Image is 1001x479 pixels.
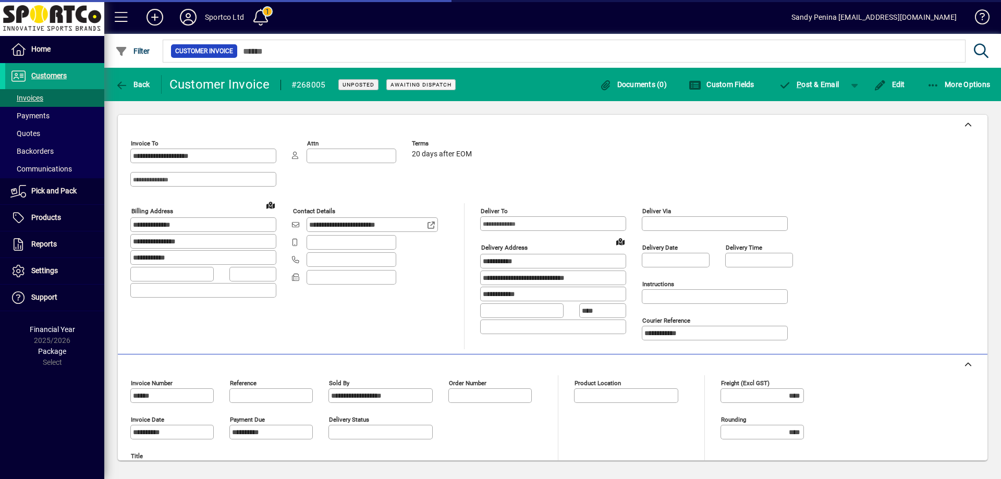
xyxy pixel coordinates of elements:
[927,80,991,89] span: More Options
[307,140,319,147] mat-label: Attn
[642,280,674,288] mat-label: Instructions
[10,129,40,138] span: Quotes
[38,347,66,355] span: Package
[31,71,67,80] span: Customers
[5,107,104,125] a: Payments
[115,47,150,55] span: Filter
[779,80,839,89] span: ost & Email
[5,205,104,231] a: Products
[10,165,72,173] span: Communications
[31,187,77,195] span: Pick and Pack
[131,379,173,387] mat-label: Invoice number
[169,76,270,93] div: Customer Invoice
[642,317,690,324] mat-label: Courier Reference
[30,325,75,334] span: Financial Year
[5,125,104,142] a: Quotes
[115,80,150,89] span: Back
[575,379,621,387] mat-label: Product location
[329,379,349,387] mat-label: Sold by
[797,80,801,89] span: P
[449,379,486,387] mat-label: Order number
[329,416,369,423] mat-label: Delivery status
[230,416,265,423] mat-label: Payment due
[131,416,164,423] mat-label: Invoice date
[10,94,43,102] span: Invoices
[721,416,746,423] mat-label: Rounding
[774,75,845,94] button: Post & Email
[642,244,678,251] mat-label: Delivery date
[291,77,326,93] div: #268005
[31,240,57,248] span: Reports
[5,89,104,107] a: Invoices
[31,266,58,275] span: Settings
[726,244,762,251] mat-label: Delivery time
[131,452,143,460] mat-label: Title
[874,80,905,89] span: Edit
[131,140,158,147] mat-label: Invoice To
[5,178,104,204] a: Pick and Pack
[31,45,51,53] span: Home
[5,231,104,257] a: Reports
[10,112,50,120] span: Payments
[412,140,474,147] span: Terms
[599,80,667,89] span: Documents (0)
[113,75,153,94] button: Back
[791,9,957,26] div: Sandy Penina [EMAIL_ADDRESS][DOMAIN_NAME]
[31,293,57,301] span: Support
[481,207,508,215] mat-label: Deliver To
[262,196,279,213] a: View on map
[596,75,669,94] button: Documents (0)
[412,150,472,158] span: 20 days after EOM
[721,379,770,387] mat-label: Freight (excl GST)
[689,80,754,89] span: Custom Fields
[10,147,54,155] span: Backorders
[5,160,104,178] a: Communications
[871,75,908,94] button: Edit
[175,46,233,56] span: Customer Invoice
[230,379,257,387] mat-label: Reference
[5,142,104,160] a: Backorders
[642,207,671,215] mat-label: Deliver via
[5,36,104,63] a: Home
[5,258,104,284] a: Settings
[113,42,153,60] button: Filter
[343,81,374,88] span: Unposted
[612,233,629,250] a: View on map
[205,9,244,26] div: Sportco Ltd
[31,213,61,222] span: Products
[104,75,162,94] app-page-header-button: Back
[172,8,205,27] button: Profile
[924,75,993,94] button: More Options
[138,8,172,27] button: Add
[686,75,757,94] button: Custom Fields
[5,285,104,311] a: Support
[967,2,988,36] a: Knowledge Base
[390,81,451,88] span: Awaiting Dispatch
